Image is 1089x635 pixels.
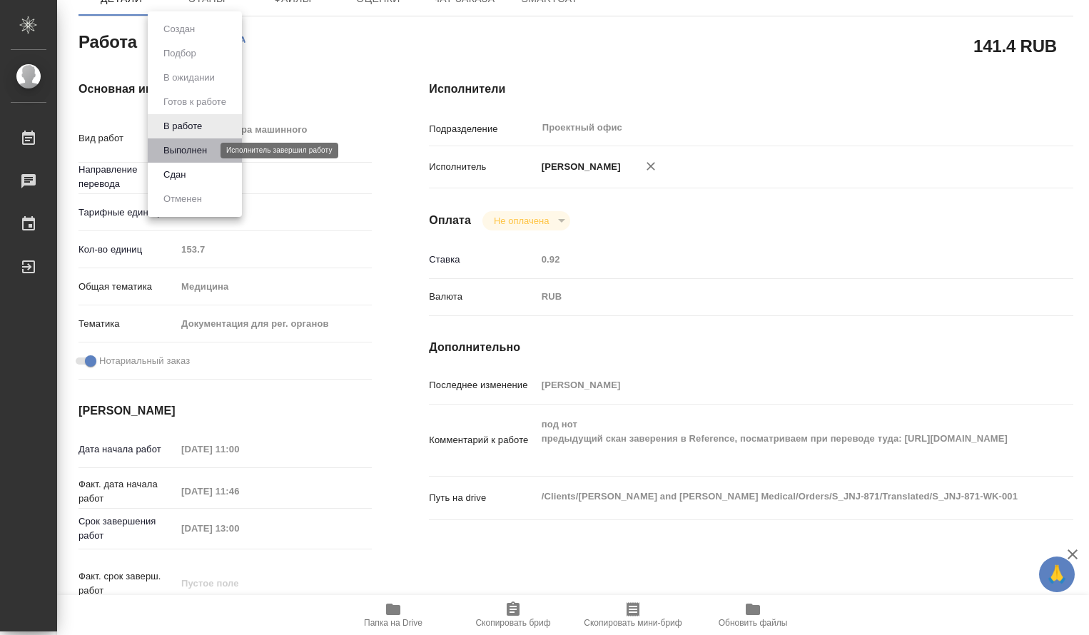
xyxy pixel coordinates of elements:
button: В ожидании [159,70,219,86]
button: Создан [159,21,199,37]
button: Готов к работе [159,94,231,110]
button: Отменен [159,191,206,207]
button: Подбор [159,46,201,61]
button: Выполнен [159,143,211,158]
button: В работе [159,118,206,134]
button: Сдан [159,167,190,183]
